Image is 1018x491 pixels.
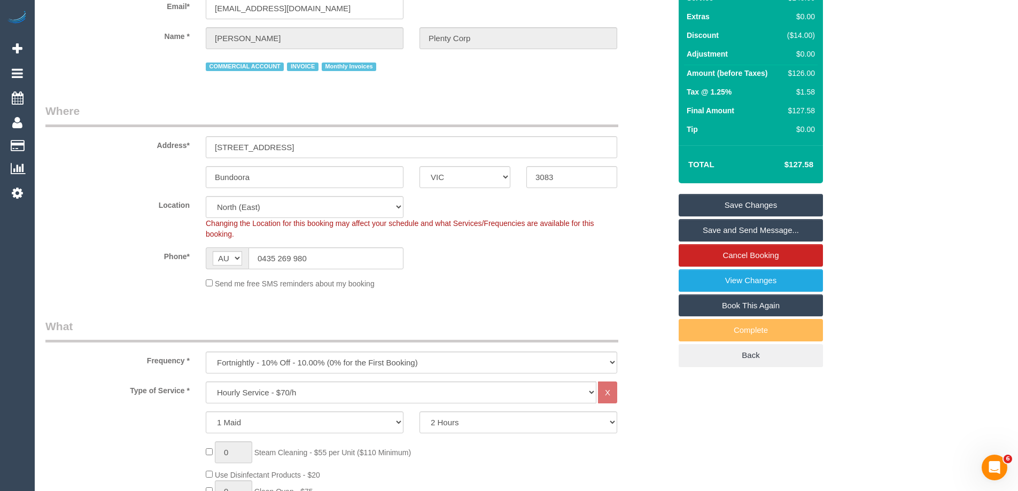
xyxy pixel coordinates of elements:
label: Phone* [37,247,198,262]
div: $0.00 [783,11,815,22]
div: $0.00 [783,49,815,59]
div: ($14.00) [783,30,815,41]
strong: Total [688,160,714,169]
span: COMMERCIAL ACCOUNT [206,63,284,71]
span: Send me free SMS reminders about my booking [215,279,375,288]
a: Save and Send Message... [679,219,823,241]
label: Name * [37,27,198,42]
label: Frequency * [37,352,198,366]
label: Final Amount [687,105,734,116]
input: Post Code* [526,166,617,188]
label: Discount [687,30,719,41]
input: Suburb* [206,166,403,188]
label: Tip [687,124,698,135]
label: Amount (before Taxes) [687,68,767,79]
iframe: Intercom live chat [982,455,1007,480]
a: Cancel Booking [679,244,823,267]
img: Automaid Logo [6,11,28,26]
div: $1.58 [783,87,815,97]
label: Extras [687,11,710,22]
legend: Where [45,103,618,127]
div: $127.58 [783,105,815,116]
input: Last Name* [419,27,617,49]
input: Phone* [248,247,403,269]
a: Save Changes [679,194,823,216]
label: Address* [37,136,198,151]
legend: What [45,318,618,342]
div: $126.00 [783,68,815,79]
a: Back [679,344,823,367]
span: INVOICE [287,63,318,71]
span: Steam Cleaning - $55 per Unit ($110 Minimum) [254,448,411,457]
label: Tax @ 1.25% [687,87,732,97]
div: $0.00 [783,124,815,135]
h4: $127.58 [752,160,813,169]
label: Adjustment [687,49,728,59]
span: Changing the Location for this booking may affect your schedule and what Services/Frequencies are... [206,219,594,238]
span: 6 [1004,455,1012,463]
a: View Changes [679,269,823,292]
label: Type of Service * [37,381,198,396]
input: First Name* [206,27,403,49]
a: Book This Again [679,294,823,317]
span: Monthly Invoices [322,63,376,71]
label: Location [37,196,198,211]
span: Use Disinfectant Products - $20 [215,471,320,479]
